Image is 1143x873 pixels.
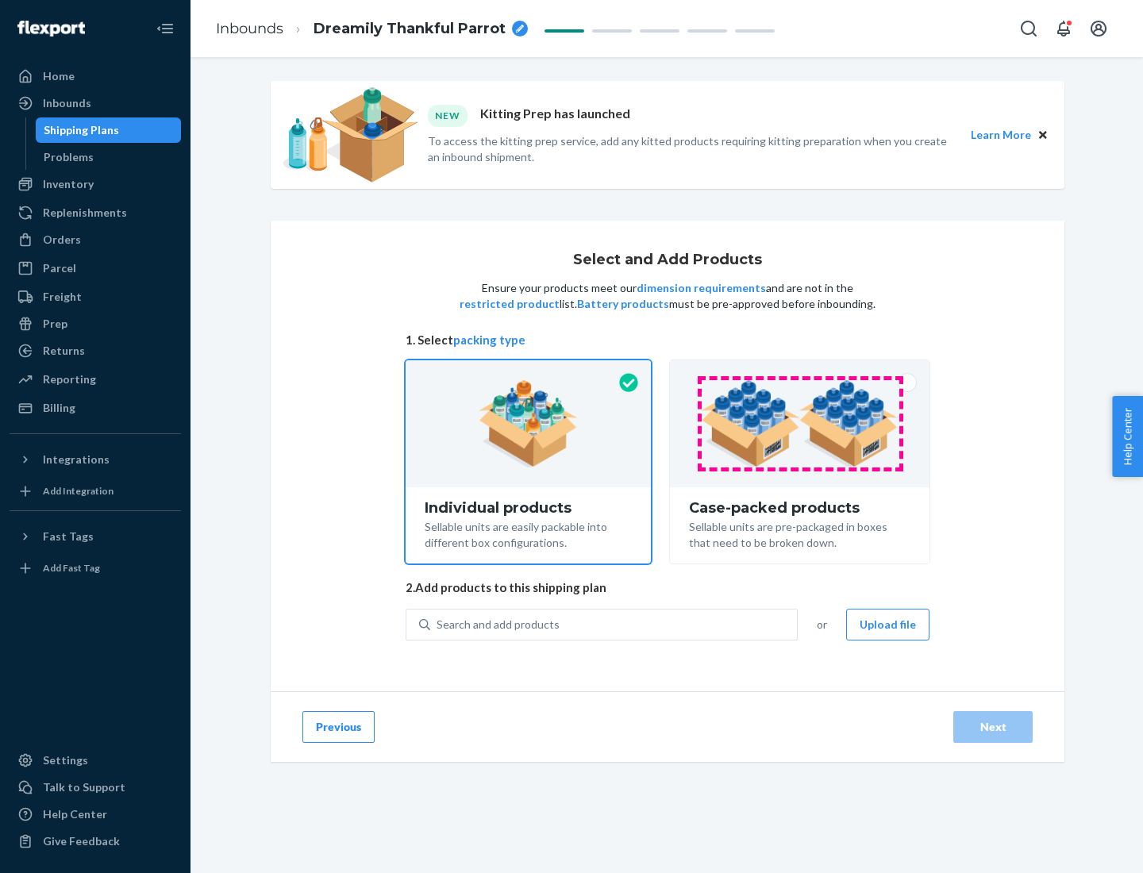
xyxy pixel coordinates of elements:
div: Fast Tags [43,529,94,544]
div: Home [43,68,75,84]
button: Close [1034,126,1052,144]
p: Ensure your products meet our and are not in the list. must be pre-approved before inbounding. [458,280,877,312]
button: Give Feedback [10,829,181,854]
button: Open account menu [1083,13,1114,44]
div: Talk to Support [43,779,125,795]
button: Previous [302,711,375,743]
div: Returns [43,343,85,359]
a: Returns [10,338,181,363]
div: Give Feedback [43,833,120,849]
div: Sellable units are easily packable into different box configurations. [425,516,632,551]
span: 2. Add products to this shipping plan [406,579,929,596]
div: Replenishments [43,205,127,221]
a: Settings [10,748,181,773]
div: Sellable units are pre-packaged in boxes that need to be broken down. [689,516,910,551]
span: or [817,617,827,633]
img: case-pack.59cecea509d18c883b923b81aeac6d0b.png [701,380,899,467]
div: Add Fast Tag [43,561,100,575]
ol: breadcrumbs [203,6,541,52]
div: Integrations [43,452,110,467]
a: Add Integration [10,479,181,504]
button: Next [953,711,1033,743]
img: Flexport logo [17,21,85,37]
a: Prep [10,311,181,337]
span: Dreamily Thankful Parrot [314,19,506,40]
div: Parcel [43,260,76,276]
span: 1. Select [406,332,929,348]
div: Problems [44,149,94,165]
a: Inventory [10,171,181,197]
a: Shipping Plans [36,117,182,143]
button: packing type [453,332,525,348]
div: Case-packed products [689,500,910,516]
button: Fast Tags [10,524,181,549]
p: Kitting Prep has launched [480,105,630,126]
button: Help Center [1112,396,1143,477]
div: Reporting [43,371,96,387]
button: Close Navigation [149,13,181,44]
button: Open Search Box [1013,13,1045,44]
a: Parcel [10,256,181,281]
a: Problems [36,144,182,170]
div: Inbounds [43,95,91,111]
div: Freight [43,289,82,305]
img: individual-pack.facf35554cb0f1810c75b2bd6df2d64e.png [479,380,578,467]
h1: Select and Add Products [573,252,762,268]
a: Orders [10,227,181,252]
div: Shipping Plans [44,122,119,138]
div: Inventory [43,176,94,192]
div: Settings [43,752,88,768]
button: restricted product [460,296,560,312]
a: Add Fast Tag [10,556,181,581]
a: Reporting [10,367,181,392]
a: Replenishments [10,200,181,225]
div: Search and add products [437,617,560,633]
p: To access the kitting prep service, add any kitted products requiring kitting preparation when yo... [428,133,956,165]
a: Inbounds [216,20,283,37]
button: dimension requirements [637,280,766,296]
button: Integrations [10,447,181,472]
a: Freight [10,284,181,310]
a: Help Center [10,802,181,827]
button: Learn More [971,126,1031,144]
div: Add Integration [43,484,114,498]
a: Inbounds [10,90,181,116]
div: Help Center [43,806,107,822]
a: Talk to Support [10,775,181,800]
button: Battery products [577,296,669,312]
div: Individual products [425,500,632,516]
div: Next [967,719,1019,735]
div: Billing [43,400,75,416]
button: Open notifications [1048,13,1079,44]
a: Billing [10,395,181,421]
div: Orders [43,232,81,248]
a: Home [10,63,181,89]
div: Prep [43,316,67,332]
div: NEW [428,105,468,126]
button: Upload file [846,609,929,640]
